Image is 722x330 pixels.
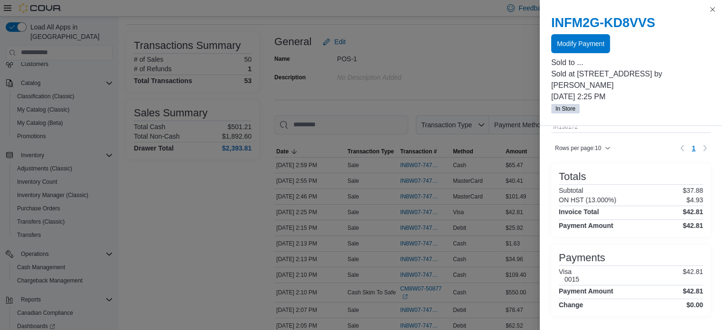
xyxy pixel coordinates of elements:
[683,287,703,295] h4: $42.81
[699,142,711,154] button: Next page
[559,268,579,275] h6: Visa
[559,222,613,229] h4: Payment Amount
[551,15,711,30] h2: INFM2G-KD8VVS
[559,208,599,216] h4: Invoice Total
[559,301,583,309] h4: Change
[676,142,688,154] button: Previous page
[688,141,699,156] button: Page 1 of 1
[551,91,711,103] p: [DATE] 2:25 PM
[683,222,703,229] h4: $42.81
[557,39,604,48] span: Modify Payment
[683,208,703,216] h4: $42.81
[559,187,583,194] h6: Subtotal
[551,34,610,53] button: Modify Payment
[707,4,718,15] button: Close this dialog
[551,57,711,68] p: Sold to ...
[559,196,616,204] h6: ON HST (13.000%)
[551,104,580,113] span: In Store
[555,144,601,152] span: Rows per page : 10
[683,187,703,194] p: $37.88
[559,287,613,295] h4: Payment Amount
[551,68,711,91] p: Sold at [STREET_ADDRESS] by [PERSON_NAME]
[683,268,703,283] p: $42.81
[686,301,703,309] h4: $0.00
[551,142,614,154] button: Rows per page:10
[676,141,711,156] nav: Pagination for table: MemoryTable from EuiInMemoryTable
[692,143,695,153] span: 1
[555,104,575,113] span: In Store
[559,171,586,182] h3: Totals
[688,141,699,156] ul: Pagination for table: MemoryTable from EuiInMemoryTable
[559,252,605,264] h3: Payments
[564,275,579,283] h6: 0015
[686,196,703,204] p: $4.93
